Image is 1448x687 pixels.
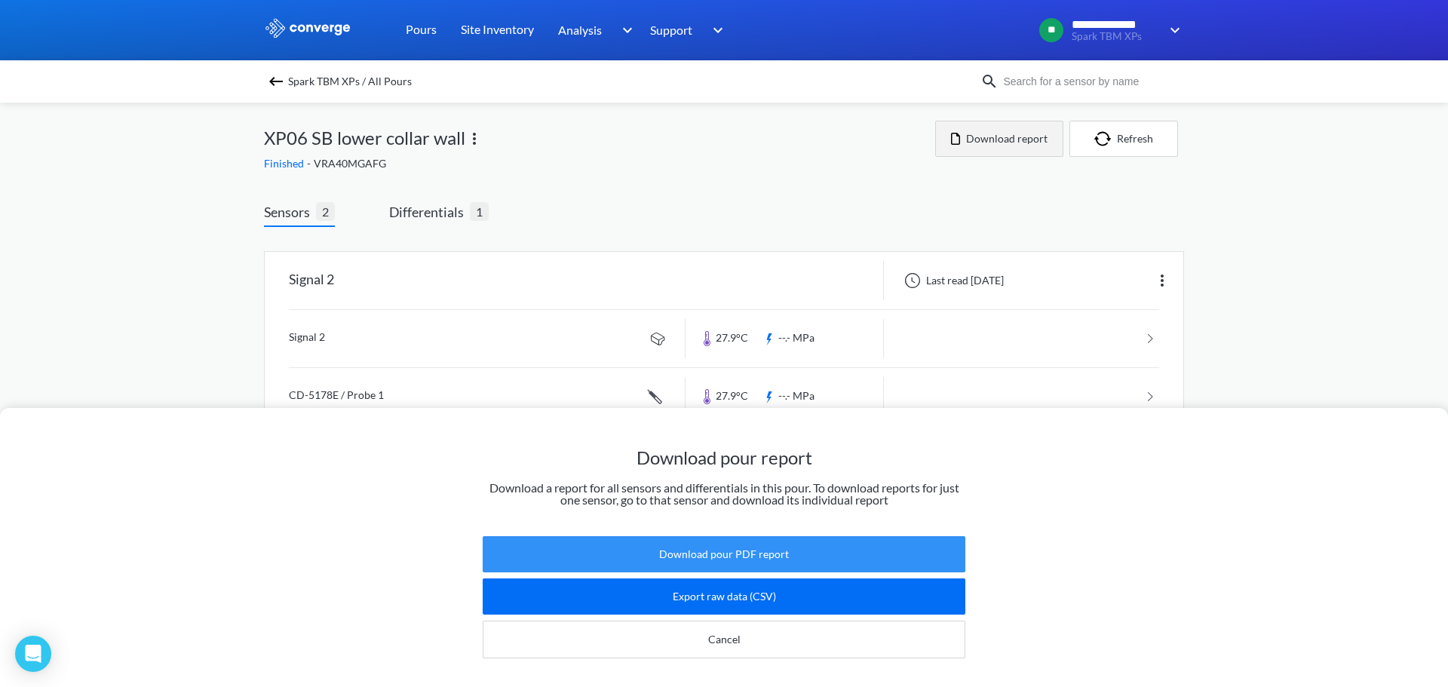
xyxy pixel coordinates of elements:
[558,20,602,39] span: Analysis
[15,636,51,672] div: Open Intercom Messenger
[650,20,692,39] span: Support
[483,482,965,506] p: Download a report for all sensors and differentials in this pour. To download reports for just on...
[1072,31,1160,42] span: Spark TBM XPs
[612,21,637,39] img: downArrow.svg
[999,73,1181,90] input: Search for a sensor by name
[288,71,412,92] span: Spark TBM XPs / All Pours
[703,21,727,39] img: downArrow.svg
[267,72,285,90] img: backspace.svg
[1160,21,1184,39] img: downArrow.svg
[483,536,965,572] button: Download pour PDF report
[483,446,965,470] h1: Download pour report
[264,18,351,38] img: logo_ewhite.svg
[980,72,999,90] img: icon-search.svg
[483,621,965,658] button: Cancel
[483,578,965,615] button: Export raw data (CSV)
